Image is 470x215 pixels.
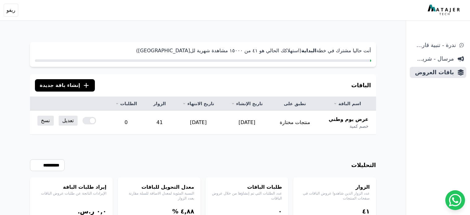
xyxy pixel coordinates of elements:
[412,68,454,77] span: باقات العروض
[351,81,371,90] h3: الباقات
[271,97,319,111] th: تطبق على
[4,4,18,17] button: ريفو
[96,208,106,215] bdi: ۰,۰
[299,191,370,201] p: عدد الزوار الذين شاهدوا عروض الباقات في صفحات المنتجات
[271,111,319,135] td: منتجات مختارة
[35,79,95,92] button: إنشاء باقة جديدة
[145,97,174,111] th: الزوار
[78,208,94,215] span: ر.س.
[37,116,54,126] a: نسخ
[223,111,271,135] td: [DATE]
[301,48,316,54] strong: البداية
[230,101,264,107] a: تاريخ الإنشاء
[172,208,178,215] span: %
[212,191,282,201] p: عدد الطلبات التي تم إنشاؤها من خلال عروض الباقات
[349,123,368,129] span: خصم كمية
[124,191,194,201] p: النسبة المئوية لمعدل الاضافة للسلة مقارنة بعدد الزوار
[326,101,369,107] a: اسم الباقة
[6,6,15,14] span: ريفو
[36,191,107,196] p: الإيرادات الناتجة عن طلبات عروض الباقات
[351,161,376,170] h3: التحليلات
[145,111,174,135] td: 41
[36,183,107,191] h4: إيراد طلبات الباقة
[180,208,194,215] bdi: ٤,٨٨
[107,111,145,135] td: 0
[212,183,282,191] h4: طلبات الباقات
[328,116,368,123] span: عرض يوم وطني
[181,101,215,107] a: تاريخ الانتهاء
[124,183,194,191] h4: معدل التحويل للباقات
[412,54,454,63] span: مرسال - شريط دعاية
[35,47,371,54] p: أنت حاليا مشترك في خطة (استهلاكك الحالي هو ٤١ من ١٥۰۰۰ مشاهدة شهرية لل[GEOGRAPHIC_DATA])
[412,41,456,49] span: ندرة - تنبية قارب علي النفاذ
[428,5,461,16] img: MatajerTech Logo
[40,82,80,89] span: إنشاء باقة جديدة
[299,183,370,191] h4: الزوار
[114,101,138,107] a: الطلبات
[174,111,223,135] td: [DATE]
[59,116,78,126] a: تعديل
